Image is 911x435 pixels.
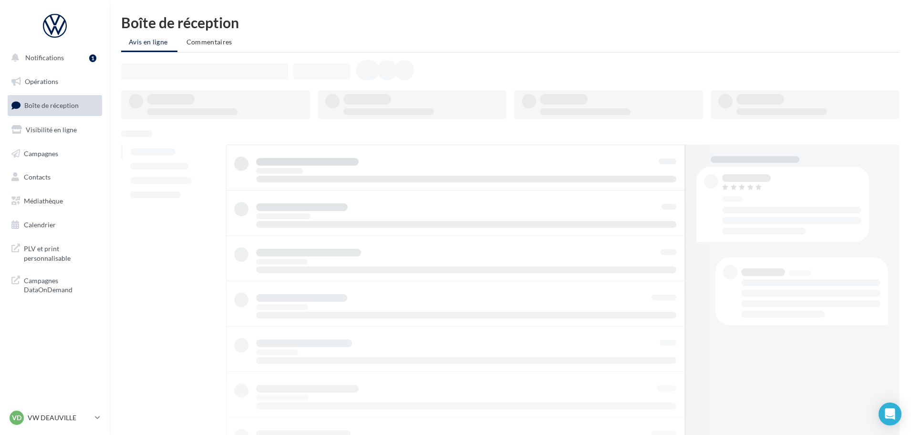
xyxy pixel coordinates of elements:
[6,215,104,235] a: Calendrier
[6,72,104,92] a: Opérations
[6,95,104,116] a: Boîte de réception
[8,409,102,427] a: VD VW DEAUVILLE
[6,238,104,266] a: PLV et print personnalisable
[28,413,91,423] p: VW DEAUVILLE
[24,221,56,229] span: Calendrier
[25,53,64,62] span: Notifications
[6,144,104,164] a: Campagnes
[24,274,98,295] span: Campagnes DataOnDemand
[89,54,96,62] div: 1
[24,173,51,181] span: Contacts
[879,403,901,425] div: Open Intercom Messenger
[24,101,79,109] span: Boîte de réception
[26,126,77,134] span: Visibilité en ligne
[6,120,104,140] a: Visibilité en ligne
[186,38,232,46] span: Commentaires
[6,167,104,187] a: Contacts
[6,191,104,211] a: Médiathèque
[6,48,100,68] button: Notifications 1
[6,270,104,298] a: Campagnes DataOnDemand
[24,242,98,263] span: PLV et print personnalisable
[24,197,63,205] span: Médiathèque
[25,77,58,85] span: Opérations
[24,149,58,157] span: Campagnes
[12,413,21,423] span: VD
[121,15,900,30] div: Boîte de réception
